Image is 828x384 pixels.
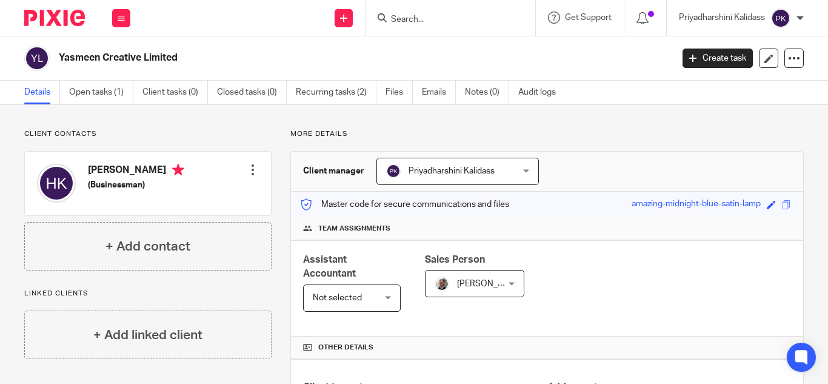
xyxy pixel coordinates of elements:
[88,164,184,179] h4: [PERSON_NAME]
[37,164,76,203] img: svg%3E
[290,129,804,139] p: More details
[632,198,761,212] div: amazing-midnight-blue-satin-lamp
[318,224,390,234] span: Team assignments
[24,129,272,139] p: Client contacts
[296,81,376,104] a: Recurring tasks (2)
[24,289,272,298] p: Linked clients
[24,10,85,26] img: Pixie
[390,15,499,25] input: Search
[518,81,565,104] a: Audit logs
[386,81,413,104] a: Files
[465,81,509,104] a: Notes (0)
[313,294,362,302] span: Not selected
[771,8,790,28] img: svg%3E
[318,343,373,352] span: Other details
[409,167,495,175] span: Priyadharshini Kalidass
[565,13,612,22] span: Get Support
[59,52,543,64] h2: Yasmeen Creative Limited
[422,81,456,104] a: Emails
[88,179,184,191] h5: (Businessman)
[303,165,364,177] h3: Client manager
[69,81,133,104] a: Open tasks (1)
[105,237,190,256] h4: + Add contact
[303,255,356,278] span: Assistant Accountant
[679,12,765,24] p: Priyadharshini Kalidass
[683,49,753,68] a: Create task
[172,164,184,176] i: Primary
[435,277,449,291] img: Matt%20Circle.png
[142,81,208,104] a: Client tasks (0)
[24,81,60,104] a: Details
[457,280,524,288] span: [PERSON_NAME]
[93,326,202,345] h4: + Add linked client
[300,198,509,211] p: Master code for secure communications and files
[24,45,50,71] img: svg%3E
[217,81,287,104] a: Closed tasks (0)
[425,255,485,264] span: Sales Person
[386,164,401,178] img: svg%3E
